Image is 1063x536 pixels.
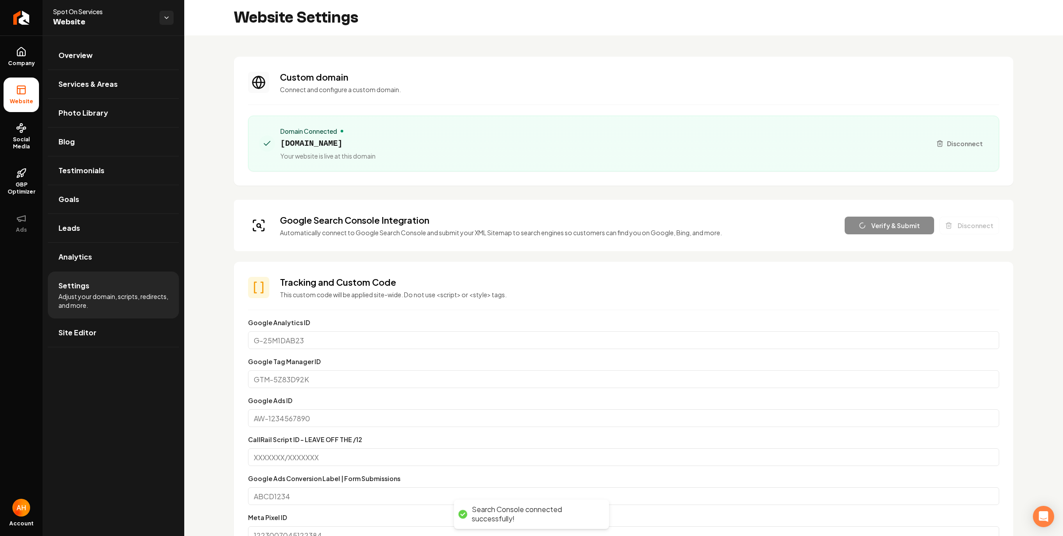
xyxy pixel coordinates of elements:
[58,292,168,310] span: Adjust your domain, scripts, redirects, and more.
[58,165,105,176] span: Testimonials
[248,435,362,443] label: CallRail Script ID - LEAVE OFF THE /12
[248,370,999,388] input: GTM-5Z83D92K
[4,116,39,157] a: Social Media
[12,499,30,517] img: Anthony Hurgoi
[248,448,999,466] input: XXXXXXX/XXXXXXX
[58,108,108,118] span: Photo Library
[58,79,118,89] span: Services & Areas
[9,520,34,527] span: Account
[53,16,152,28] span: Website
[280,228,722,237] p: Automatically connect to Google Search Console and submit your XML Sitemap to search engines so c...
[248,409,999,427] input: AW-1234567890
[280,290,999,299] p: This custom code will be applied site-wide. Do not use <script> or <style> tags.
[12,226,31,233] span: Ads
[4,161,39,202] a: GBP Optimizer
[280,71,999,83] h3: Custom domain
[58,327,97,338] span: Site Editor
[248,487,999,505] input: ABCD1234
[280,276,999,288] h3: Tracking and Custom Code
[48,185,179,214] a: Goals
[4,60,39,67] span: Company
[58,50,93,61] span: Overview
[58,223,80,233] span: Leads
[48,70,179,98] a: Services & Areas
[947,139,983,148] span: Disconnect
[931,136,988,151] button: Disconnect
[4,206,39,241] button: Ads
[48,318,179,347] a: Site Editor
[58,194,79,205] span: Goals
[48,99,179,127] a: Photo Library
[48,128,179,156] a: Blog
[58,280,89,291] span: Settings
[280,137,376,150] span: [DOMAIN_NAME]
[4,39,39,74] a: Company
[234,9,358,27] h2: Website Settings
[280,85,999,94] p: Connect and configure a custom domain.
[58,136,75,147] span: Blog
[280,214,722,226] h3: Google Search Console Integration
[48,41,179,70] a: Overview
[48,156,179,185] a: Testimonials
[248,396,292,404] label: Google Ads ID
[6,98,37,105] span: Website
[4,181,39,195] span: GBP Optimizer
[280,127,337,136] span: Domain Connected
[53,7,152,16] span: Spot On Services
[248,357,321,365] label: Google Tag Manager ID
[280,151,376,160] span: Your website is live at this domain
[58,252,92,262] span: Analytics
[12,499,30,517] button: Open user button
[248,331,999,349] input: G-25M1DAB23
[1033,506,1054,527] div: Open Intercom Messenger
[13,11,30,25] img: Rebolt Logo
[472,505,600,524] div: Search Console connected successfully!
[48,214,179,242] a: Leads
[4,136,39,150] span: Social Media
[248,318,310,326] label: Google Analytics ID
[248,513,287,521] label: Meta Pixel ID
[48,243,179,271] a: Analytics
[248,474,400,482] label: Google Ads Conversion Label | Form Submissions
